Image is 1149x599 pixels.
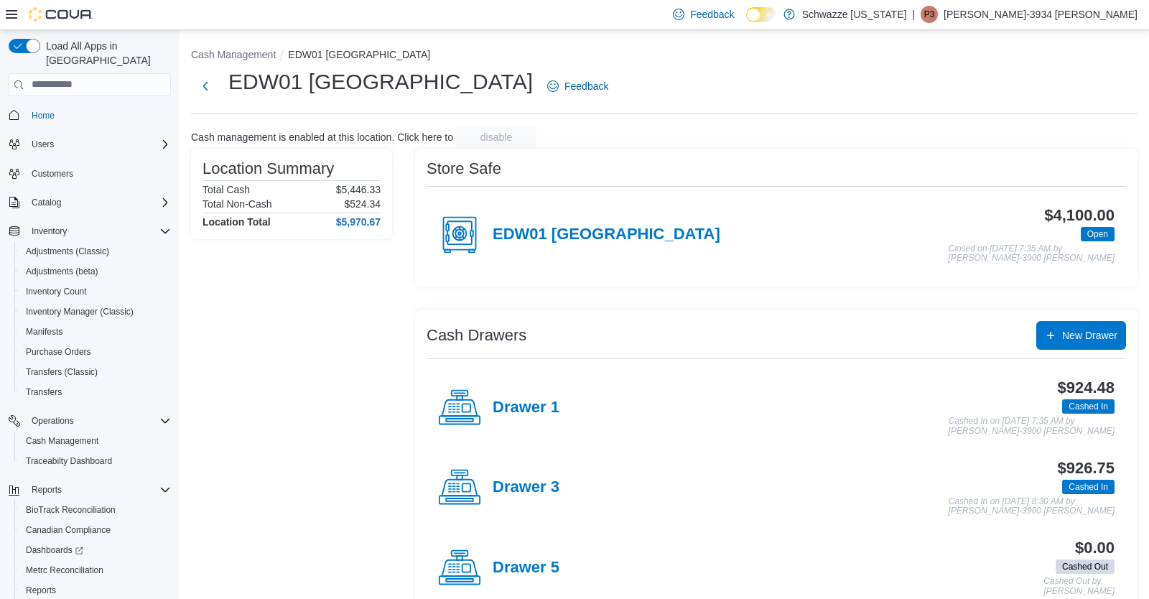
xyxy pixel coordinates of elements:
[344,198,381,210] p: $524.34
[14,282,177,302] button: Inventory Count
[493,399,559,417] h4: Drawer 1
[40,39,171,68] span: Load All Apps in [GEOGRAPHIC_DATA]
[20,562,171,579] span: Metrc Reconciliation
[1036,321,1126,350] button: New Drawer
[191,47,1138,65] nav: An example of EuiBreadcrumbs
[14,500,177,520] button: BioTrack Reconciliation
[191,72,220,101] button: Next
[427,327,526,344] h3: Cash Drawers
[949,497,1115,516] p: Cashed In on [DATE] 8:30 AM by [PERSON_NAME]-3900 [PERSON_NAME]
[191,131,453,143] p: Cash management is enabled at this location. Click here to
[26,481,68,498] button: Reports
[26,223,73,240] button: Inventory
[26,266,98,277] span: Adjustments (beta)
[26,306,134,317] span: Inventory Manager (Classic)
[20,562,109,579] a: Metrc Reconciliation
[26,246,109,257] span: Adjustments (Classic)
[14,241,177,261] button: Adjustments (Classic)
[20,243,171,260] span: Adjustments (Classic)
[32,168,73,180] span: Customers
[3,163,177,184] button: Customers
[26,585,56,596] span: Reports
[26,106,171,124] span: Home
[26,412,171,429] span: Operations
[944,6,1138,23] p: [PERSON_NAME]-3934 [PERSON_NAME]
[20,283,93,300] a: Inventory Count
[14,520,177,540] button: Canadian Compliance
[26,366,98,378] span: Transfers (Classic)
[26,136,171,153] span: Users
[912,6,915,23] p: |
[32,139,54,150] span: Users
[3,411,177,431] button: Operations
[3,221,177,241] button: Inventory
[203,216,271,228] h4: Location Total
[20,343,171,361] span: Purchase Orders
[20,521,171,539] span: Canadian Compliance
[20,384,171,401] span: Transfers
[26,524,111,536] span: Canadian Compliance
[336,184,381,195] p: $5,446.33
[26,326,62,338] span: Manifests
[20,501,171,519] span: BioTrack Reconciliation
[32,415,74,427] span: Operations
[32,226,67,237] span: Inventory
[26,223,171,240] span: Inventory
[228,68,533,96] h1: EDW01 [GEOGRAPHIC_DATA]
[1058,379,1115,396] h3: $924.48
[1069,400,1108,413] span: Cashed In
[26,194,67,211] button: Catalog
[1056,559,1115,574] span: Cashed Out
[1081,227,1115,241] span: Open
[26,107,60,124] a: Home
[493,559,559,577] h4: Drawer 5
[690,7,734,22] span: Feedback
[203,198,272,210] h6: Total Non-Cash
[3,480,177,500] button: Reports
[3,192,177,213] button: Catalog
[949,244,1115,264] p: Closed on [DATE] 7:35 AM by [PERSON_NAME]-3900 [PERSON_NAME]
[541,72,614,101] a: Feedback
[288,49,430,60] button: EDW01 [GEOGRAPHIC_DATA]
[20,343,97,361] a: Purchase Orders
[949,417,1115,436] p: Cashed In on [DATE] 7:35 AM by [PERSON_NAME]-3900 [PERSON_NAME]
[1062,328,1117,343] span: New Drawer
[20,303,171,320] span: Inventory Manager (Classic)
[802,6,907,23] p: Schwazze [US_STATE]
[456,126,536,149] button: disable
[26,164,171,182] span: Customers
[20,432,171,450] span: Cash Management
[20,432,104,450] a: Cash Management
[26,286,87,297] span: Inventory Count
[924,6,935,23] span: P3
[14,342,177,362] button: Purchase Orders
[14,362,177,382] button: Transfers (Classic)
[26,455,112,467] span: Traceabilty Dashboard
[26,346,91,358] span: Purchase Orders
[1062,560,1108,573] span: Cashed Out
[203,160,334,177] h3: Location Summary
[14,322,177,342] button: Manifests
[20,542,89,559] a: Dashboards
[26,435,98,447] span: Cash Management
[746,22,747,23] span: Dark Mode
[921,6,938,23] div: Phoebe-3934 Yazzie
[14,261,177,282] button: Adjustments (beta)
[14,451,177,471] button: Traceabilty Dashboard
[26,544,83,556] span: Dashboards
[20,452,118,470] a: Traceabilty Dashboard
[493,478,559,497] h4: Drawer 3
[20,243,115,260] a: Adjustments (Classic)
[1087,228,1108,241] span: Open
[32,197,61,208] span: Catalog
[493,226,720,244] h4: EDW01 [GEOGRAPHIC_DATA]
[20,363,103,381] a: Transfers (Classic)
[20,323,68,340] a: Manifests
[26,481,171,498] span: Reports
[20,501,121,519] a: BioTrack Reconciliation
[20,582,171,599] span: Reports
[20,521,116,539] a: Canadian Compliance
[20,452,171,470] span: Traceabilty Dashboard
[26,386,62,398] span: Transfers
[1075,539,1115,557] h3: $0.00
